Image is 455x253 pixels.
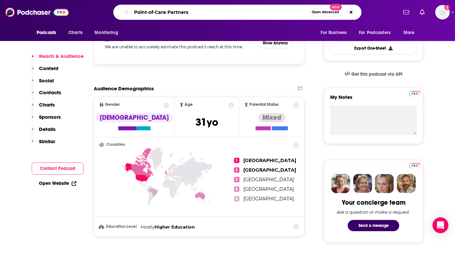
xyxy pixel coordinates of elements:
[90,26,126,39] button: open menu
[155,224,195,230] span: Higher Education
[409,90,421,96] a: Pro website
[39,89,61,96] p: Contacts
[375,174,394,193] img: Jules Profile
[309,8,342,16] button: Open AdvancedNew
[243,196,294,202] span: [GEOGRAPHIC_DATA]
[39,77,54,84] p: Social
[312,11,339,14] span: Open Advanced
[259,113,285,122] div: Mixed
[68,28,83,37] span: Charts
[105,103,120,107] span: Gender
[316,26,355,39] button: open menu
[257,38,294,48] button: Show Anyway
[409,163,421,168] img: Podchaser Pro
[32,65,58,77] button: Content
[39,114,61,120] p: Sponsors
[32,138,55,150] button: Similar
[39,181,76,186] a: Open Website
[409,91,421,96] img: Podchaser Pro
[234,196,239,201] span: 5
[444,5,450,10] svg: Add a profile image
[435,5,450,20] button: Show profile menu
[32,89,61,102] button: Contacts
[359,28,391,37] span: For Podcasters
[39,65,58,71] p: Content
[417,7,427,18] a: Show notifications dropdown
[39,53,84,59] p: Reach & Audience
[234,177,239,182] span: 3
[64,26,87,39] a: Charts
[234,187,239,192] span: 4
[330,42,417,55] button: Export One-Sheet
[32,102,55,114] button: Charts
[32,126,55,138] button: Details
[353,174,372,193] img: Barbara Profile
[342,198,405,207] div: Your concierge team
[106,143,125,147] span: Countries
[330,94,417,105] label: My Notes
[32,77,54,90] button: Social
[348,220,399,231] button: Send a message
[141,224,155,230] span: Mostly
[94,85,154,92] h2: Audience Demographics
[39,126,55,132] p: Details
[234,167,239,173] span: 2
[331,174,350,193] img: Sydney Profile
[435,5,450,20] span: Logged in as SolComms
[397,174,416,193] img: Jon Profile
[355,26,400,39] button: open menu
[249,103,279,107] span: Parental Status
[234,158,239,163] span: 1
[243,167,296,173] span: [GEOGRAPHIC_DATA]
[351,71,402,77] span: Get this podcast via API
[195,116,218,129] span: 31 yo
[243,186,294,192] span: [GEOGRAPHIC_DATA]
[99,225,138,229] h3: Education Level
[243,157,296,163] span: [GEOGRAPHIC_DATA]
[5,6,69,19] img: Podchaser - Follow, Share and Rate Podcasts
[243,177,294,183] span: [GEOGRAPHIC_DATA]
[403,28,415,37] span: More
[94,28,118,37] span: Monitoring
[409,162,421,168] a: Pro website
[113,5,362,20] div: Search podcasts, credits, & more...
[330,4,342,10] span: New
[32,53,84,65] button: Reach & Audience
[185,103,193,107] span: Age
[96,113,173,122] div: [DEMOGRAPHIC_DATA]
[37,28,56,37] span: Podcasts
[399,26,423,39] button: open menu
[321,28,347,37] span: For Business
[401,7,412,18] a: Show notifications dropdown
[131,7,309,18] input: Search podcasts, credits, & more...
[32,162,84,175] button: Contact Podcast
[337,209,410,215] div: Ask a question or make a request.
[39,102,55,108] p: Charts
[32,114,61,126] button: Sponsors
[32,26,65,39] button: open menu
[433,217,448,233] div: Open Intercom Messenger
[105,44,252,49] h5: We are unable to accurately estimate this podcast's reach at this time.
[39,138,55,145] p: Similar
[339,66,408,82] a: Get this podcast via API
[435,5,450,20] img: User Profile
